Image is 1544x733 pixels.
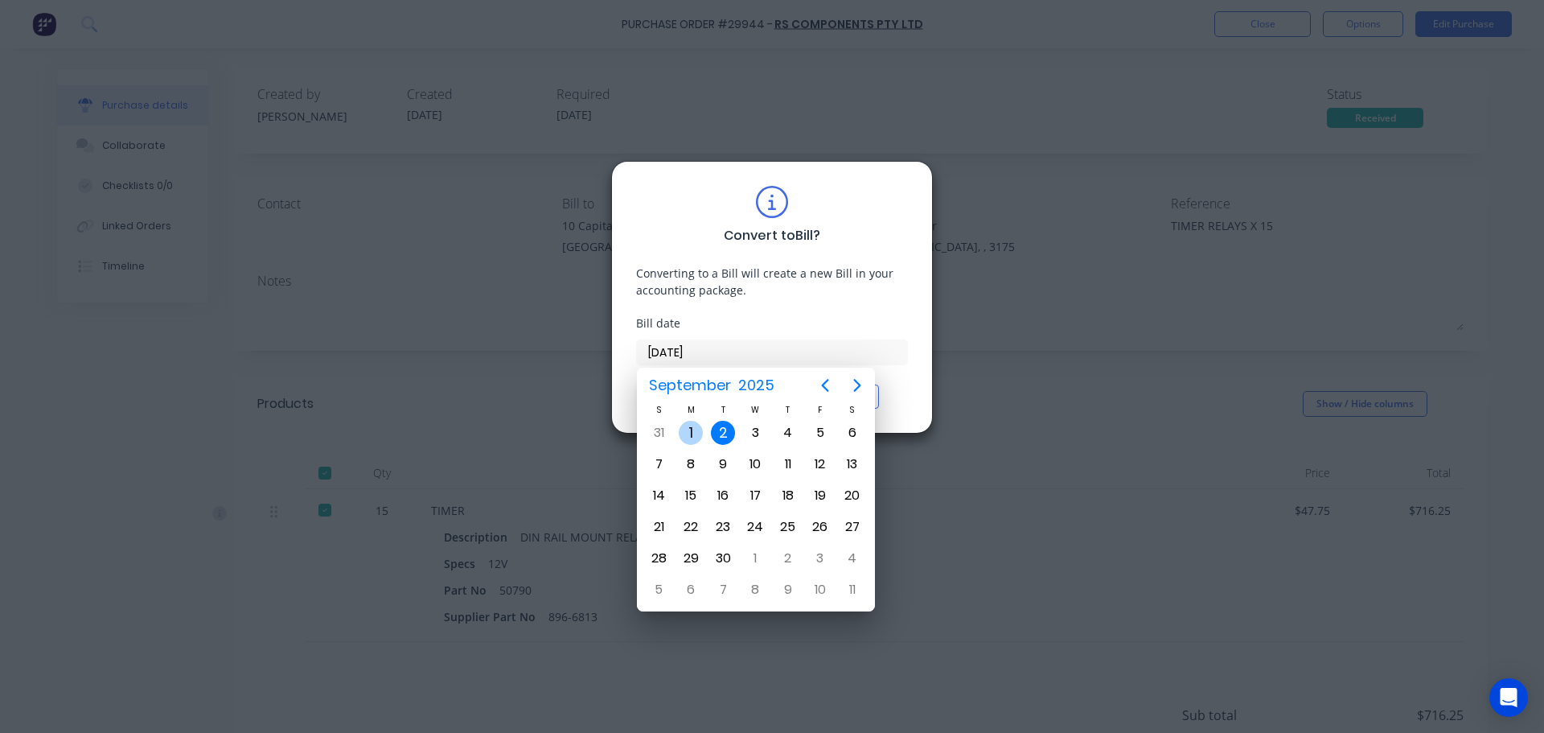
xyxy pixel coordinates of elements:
[776,452,800,476] div: Thursday, September 11, 2025
[639,371,784,400] button: September2025
[711,546,735,570] div: Tuesday, September 30, 2025
[739,403,771,417] div: W
[679,546,703,570] div: Monday, September 29, 2025
[647,421,671,445] div: Sunday, August 31, 2025
[840,515,864,539] div: Saturday, September 27, 2025
[647,452,671,476] div: Sunday, September 7, 2025
[679,421,703,445] div: Monday, September 1, 2025
[711,515,735,539] div: Tuesday, September 23, 2025
[675,403,707,417] div: M
[840,546,864,570] div: Saturday, October 4, 2025
[647,484,671,508] div: Sunday, September 14, 2025
[841,369,873,402] button: Next page
[679,515,703,539] div: Monday, September 22, 2025
[1489,678,1528,717] div: Open Intercom Messenger
[836,403,868,417] div: S
[808,515,832,539] div: Friday, September 26, 2025
[711,421,735,445] div: Today, Tuesday, September 2, 2025
[776,546,800,570] div: Thursday, October 2, 2025
[643,403,675,417] div: S
[711,452,735,476] div: Tuesday, September 9, 2025
[636,315,908,331] div: Bill date
[743,484,767,508] div: Wednesday, September 17, 2025
[724,226,820,245] div: Convert to Bill ?
[711,578,735,602] div: Tuesday, October 7, 2025
[711,484,735,508] div: Tuesday, September 16, 2025
[808,546,832,570] div: Friday, October 3, 2025
[743,546,767,570] div: Wednesday, October 1, 2025
[679,452,703,476] div: Monday, September 8, 2025
[808,452,832,476] div: Friday, September 12, 2025
[772,403,804,417] div: T
[776,578,800,602] div: Thursday, October 9, 2025
[647,546,671,570] div: Sunday, September 28, 2025
[808,578,832,602] div: Friday, October 10, 2025
[804,403,836,417] div: F
[636,265,908,299] div: Converting to a Bill will create a new Bill in your accounting package.
[809,369,841,402] button: Previous page
[776,421,800,445] div: Thursday, September 4, 2025
[743,421,767,445] div: Wednesday, September 3, 2025
[647,515,671,539] div: Sunday, September 21, 2025
[776,484,800,508] div: Thursday, September 18, 2025
[808,421,832,445] div: Friday, September 5, 2025
[647,578,671,602] div: Sunday, October 5, 2025
[840,421,864,445] div: Saturday, September 6, 2025
[776,515,800,539] div: Thursday, September 25, 2025
[679,484,703,508] div: Monday, September 15, 2025
[645,371,734,400] span: September
[743,515,767,539] div: Wednesday, September 24, 2025
[743,578,767,602] div: Wednesday, October 8, 2025
[734,371,778,400] span: 2025
[840,452,864,476] div: Saturday, September 13, 2025
[840,578,864,602] div: Saturday, October 11, 2025
[808,484,832,508] div: Friday, September 19, 2025
[840,484,864,508] div: Saturday, September 20, 2025
[743,452,767,476] div: Wednesday, September 10, 2025
[707,403,739,417] div: T
[679,578,703,602] div: Monday, October 6, 2025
